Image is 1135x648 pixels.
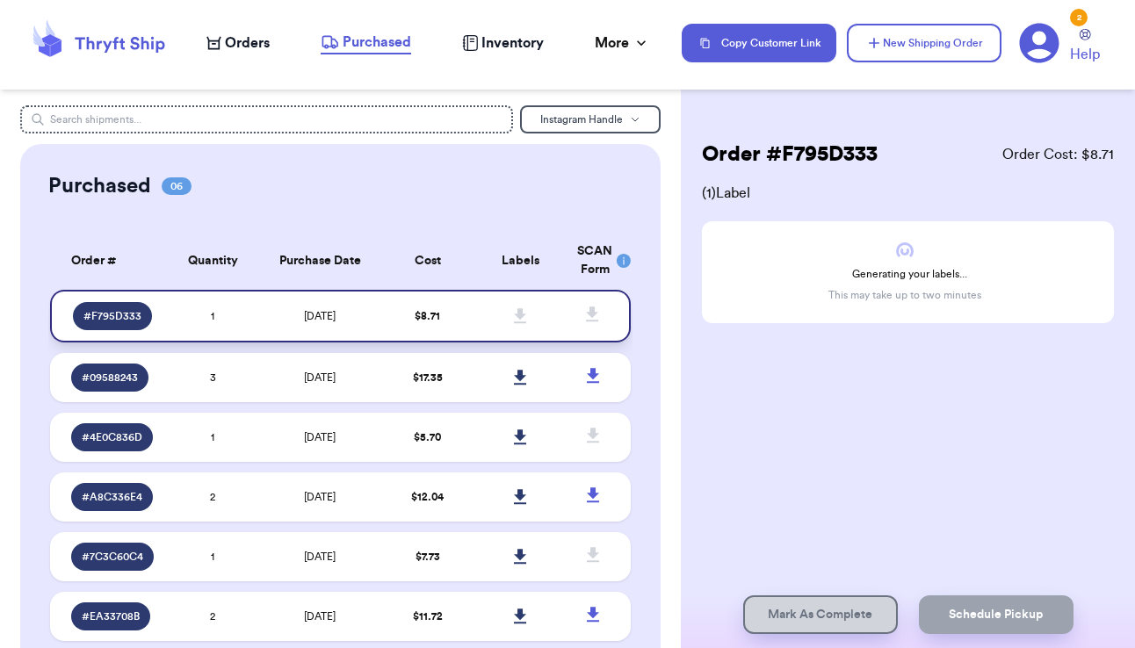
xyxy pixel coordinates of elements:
[415,311,440,321] span: $ 8.71
[20,105,513,133] input: Search shipments...
[82,430,142,444] span: # 4E0C836D
[211,432,214,443] span: 1
[381,232,474,290] th: Cost
[595,32,650,54] div: More
[474,232,567,290] th: Labels
[210,492,215,502] span: 2
[520,105,661,133] button: Instagram Handle
[413,372,443,383] span: $ 17.35
[83,309,141,323] span: # F795D333
[304,311,336,321] span: [DATE]
[210,372,216,383] span: 3
[304,611,336,622] span: [DATE]
[166,232,259,290] th: Quantity
[162,177,192,195] span: 06
[304,492,336,502] span: [DATE]
[210,611,215,622] span: 2
[852,267,967,281] span: Generating your labels...
[304,551,336,562] span: [DATE]
[82,371,138,385] span: # 09588243
[304,432,336,443] span: [DATE]
[82,609,140,623] span: # EA33708B
[682,24,836,62] button: Copy Customer Link
[211,551,214,562] span: 1
[82,490,142,504] span: # A8C336E4
[321,32,411,54] a: Purchased
[50,232,166,290] th: Order #
[82,550,143,564] span: # 7C3C60C4
[702,140,878,169] h2: Order # F795D333
[828,288,981,302] p: This may take up to two minutes
[540,114,623,125] span: Instagram Handle
[577,242,610,279] div: SCAN Form
[481,32,544,54] span: Inventory
[1070,9,1088,26] div: 2
[413,611,443,622] span: $ 11.72
[1019,23,1059,63] a: 2
[225,32,270,54] span: Orders
[919,595,1074,634] button: Schedule Pickup
[743,595,898,634] button: Mark As Complete
[414,432,441,443] span: $ 5.70
[462,32,544,54] a: Inventory
[211,311,214,321] span: 1
[702,183,1114,204] span: ( 1 ) Label
[343,32,411,53] span: Purchased
[1070,44,1100,65] span: Help
[304,372,336,383] span: [DATE]
[48,172,151,200] h2: Purchased
[1070,29,1100,65] a: Help
[259,232,381,290] th: Purchase Date
[416,551,440,562] span: $ 7.73
[206,32,270,54] a: Orders
[847,24,1001,62] button: New Shipping Order
[411,492,444,502] span: $ 12.04
[1002,144,1114,165] span: Order Cost: $ 8.71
